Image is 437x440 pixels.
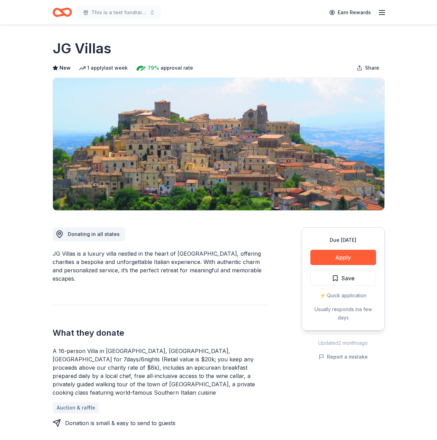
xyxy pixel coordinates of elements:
[91,8,147,17] span: This is a test fundraiser
[319,353,368,361] button: Report a mistake
[53,78,384,210] img: Image for JG Villas
[310,271,376,286] button: Save
[351,61,385,75] button: Share
[342,274,355,283] span: Save
[53,347,268,397] div: A 16-person Villa in [GEOGRAPHIC_DATA], [GEOGRAPHIC_DATA], [GEOGRAPHIC_DATA] for 7days/6nights (R...
[325,6,375,19] a: Earn Rewards
[68,231,120,237] span: Donating in all states
[65,419,175,427] div: Donation is small & easy to send to guests
[53,4,72,20] a: Home
[53,402,99,413] a: Auction & raffle
[148,64,159,72] span: 79%
[78,6,161,19] button: This is a test fundraiser
[365,64,379,72] span: Share
[53,39,111,58] h1: JG Villas
[53,249,268,283] div: JG Villas is a luxury villa nestled in the heart of [GEOGRAPHIC_DATA], offering charities a bespo...
[60,64,71,72] span: New
[53,327,268,338] h2: What they donate
[79,64,128,72] div: 1 apply last week
[161,64,193,72] span: approval rate
[310,291,376,300] div: ⚡️ Quick application
[310,250,376,265] button: Apply
[302,339,385,347] div: Updated 2 months ago
[310,236,376,244] div: Due [DATE]
[310,305,376,322] div: Usually responds in a few days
